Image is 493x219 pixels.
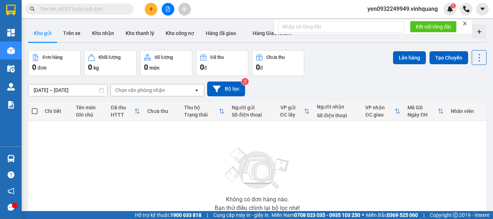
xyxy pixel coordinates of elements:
[423,211,424,219] span: |
[453,213,458,218] span: copyright
[317,113,358,118] div: Số điện thoại
[241,78,249,85] sup: 2
[28,50,80,76] button: Đơn hàng0đơn
[154,55,173,60] div: Số lượng
[204,65,207,71] span: đ
[149,65,160,71] span: món
[149,6,154,12] span: plus
[410,21,457,32] button: Kết nối tổng đài
[452,3,454,8] span: 1
[38,65,47,71] span: đơn
[317,104,358,110] div: Người nhận
[207,82,245,96] button: Bộ lọc
[86,25,120,42] button: Kho nhận
[213,211,270,219] span: Cung cấp máy in - giấy in:
[147,108,176,114] div: Chưa thu
[43,55,62,60] div: Đơn hàng
[8,204,14,211] span: message
[178,3,191,16] button: aim
[30,6,35,12] span: search
[278,21,404,32] input: Nhập số tổng đài
[280,112,304,118] div: ĐC lấy
[207,211,208,219] span: |
[93,65,99,71] span: kg
[7,155,15,162] img: warehouse-icon
[226,197,289,202] div: Không có đơn hàng nào.
[111,105,134,110] div: Đã thu
[57,25,86,42] button: Trên xe
[256,63,260,71] span: 0
[135,211,201,219] span: Hỗ trợ kỹ thuật:
[260,65,263,71] span: đ
[194,87,200,93] svg: open
[451,108,483,114] div: Nhân viên
[476,3,489,16] button: caret-down
[115,87,165,94] div: Chọn văn phòng nhận
[200,25,242,42] button: Hàng đã giao
[76,105,104,110] div: Tên món
[462,21,467,26] span: close
[7,47,15,54] img: warehouse-icon
[404,102,447,121] th: Toggle SortBy
[266,55,285,60] div: Chưa thu
[7,65,15,73] img: warehouse-icon
[393,51,426,64] button: Lên hàng
[407,112,438,118] div: Ngày ĐH
[29,84,107,96] input: Select a date range.
[280,105,304,110] div: VP gửi
[277,102,313,121] th: Toggle SortBy
[182,6,187,12] span: aim
[221,143,293,194] img: svg+xml;base64,PHN2ZyBjbGFzcz0ibGlzdC1wbHVnX19zdmciIHhtbG5zPSJodHRwOi8vd3d3LnczLm9yZy8yMDAwL3N2Zy...
[253,30,292,36] span: Hàng Giao Nhầm
[7,83,15,91] img: warehouse-icon
[387,212,418,218] strong: 0369 525 060
[111,112,134,118] div: HTTT
[184,112,219,118] div: Trạng thái
[407,105,438,110] div: Mã GD
[479,6,486,12] span: caret-down
[8,188,14,194] span: notification
[365,105,394,110] div: VP nhận
[76,112,104,118] div: Ghi chú
[7,101,15,109] img: solution-icon
[429,51,468,64] button: Tạo Chuyến
[362,102,404,121] th: Toggle SortBy
[180,102,228,121] th: Toggle SortBy
[162,3,174,16] button: file-add
[365,112,394,118] div: ĐC giao
[271,211,360,219] span: Miền Nam
[362,4,444,13] span: yen0932249949.vinhquang
[8,171,14,178] span: question-circle
[88,63,92,71] span: 0
[7,29,15,36] img: dashboard-icon
[196,50,248,76] button: Đã thu0đ
[232,112,273,118] div: Số điện thoại
[107,102,144,121] th: Toggle SortBy
[145,3,157,16] button: plus
[252,50,304,76] button: Chưa thu0đ
[160,25,200,42] button: Kho công nợ
[28,25,57,42] button: Kho gửi
[6,5,16,16] img: logo-vxr
[210,55,224,60] div: Đã thu
[170,212,201,218] strong: 1900 633 818
[32,63,36,71] span: 0
[84,50,136,76] button: Khối lượng0kg
[184,105,219,110] div: Thu hộ
[362,214,364,216] span: ⚪️
[99,55,121,60] div: Khối lượng
[451,3,456,8] sup: 1
[294,212,360,218] strong: 0708 023 035 - 0935 103 250
[463,6,470,12] img: phone-icon
[40,5,125,13] input: Tìm tên, số ĐT hoặc mã đơn
[200,63,204,71] span: 0
[416,23,451,31] span: Kết nối tổng đài
[165,6,170,12] span: file-add
[144,63,148,71] span: 0
[140,50,192,76] button: Số lượng0món
[215,205,300,211] div: Bạn thử điều chỉnh lại bộ lọc nhé!
[366,211,418,219] span: Miền Bắc
[45,108,69,114] div: Chi tiết
[120,25,160,42] button: Kho thanh lý
[447,6,453,12] img: icon-new-feature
